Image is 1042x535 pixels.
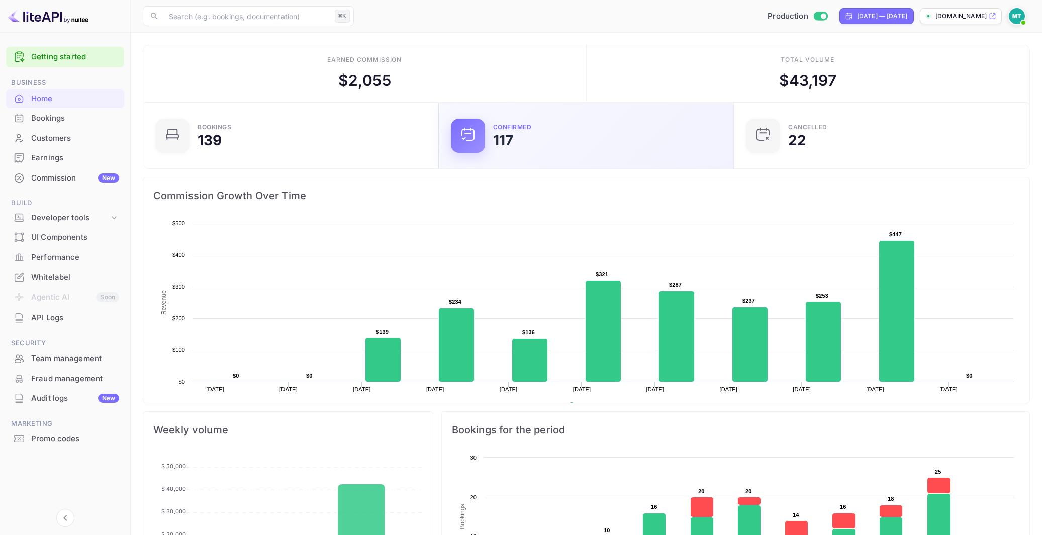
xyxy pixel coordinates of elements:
[6,418,124,429] span: Marketing
[172,220,185,226] text: $500
[153,422,423,438] span: Weekly volume
[31,152,119,164] div: Earnings
[788,133,806,147] div: 22
[604,527,610,533] text: 10
[6,429,124,449] div: Promo codes
[6,429,124,448] a: Promo codes
[161,485,186,492] tspan: $ 40,000
[198,133,222,147] div: 139
[31,272,119,283] div: Whitelabel
[160,290,167,315] text: Revenue
[6,148,124,167] a: Earnings
[6,267,124,286] a: Whitelabel
[6,228,124,246] a: UI Components
[98,173,119,183] div: New
[6,308,124,328] div: API Logs
[866,386,884,392] text: [DATE]
[31,252,119,263] div: Performance
[426,386,444,392] text: [DATE]
[939,386,958,392] text: [DATE]
[6,89,124,109] div: Home
[6,47,124,67] div: Getting started
[651,504,657,510] text: 16
[966,373,973,379] text: $0
[327,55,402,64] div: Earned commission
[6,77,124,88] span: Business
[857,12,907,21] div: [DATE] — [DATE]
[793,386,811,392] text: [DATE]
[522,329,535,335] text: $136
[335,10,350,23] div: ⌘K
[6,338,124,349] span: Security
[781,55,834,64] div: Total volume
[6,389,124,407] a: Audit logsNew
[6,267,124,287] div: Whitelabel
[493,133,513,147] div: 117
[578,402,604,409] text: Revenue
[935,469,941,475] text: 25
[6,349,124,369] div: Team management
[338,69,391,92] div: $ 2,055
[816,293,828,299] text: $253
[719,386,737,392] text: [DATE]
[470,455,477,461] text: 30
[6,209,124,227] div: Developer tools
[172,284,185,290] text: $300
[31,51,119,63] a: Getting started
[163,6,331,26] input: Search (e.g. bookings, documentation)
[935,12,987,21] p: [DOMAIN_NAME]
[172,252,185,258] text: $400
[31,353,119,365] div: Team management
[596,271,608,277] text: $321
[458,504,465,529] text: Bookings
[376,329,389,335] text: $139
[449,299,462,305] text: $234
[31,172,119,184] div: Commission
[98,394,119,403] div: New
[6,248,124,266] a: Performance
[279,386,298,392] text: [DATE]
[6,369,124,388] a: Fraud management
[646,386,665,392] text: [DATE]
[788,124,827,130] div: CANCELLED
[56,509,74,527] button: Collapse navigation
[745,488,752,494] text: 20
[6,369,124,389] div: Fraud management
[888,496,894,502] text: 18
[470,494,477,500] text: 20
[6,308,124,327] a: API Logs
[178,379,185,385] text: $0
[889,231,902,237] text: $447
[31,133,119,144] div: Customers
[31,113,119,124] div: Bookings
[31,433,119,445] div: Promo codes
[840,504,846,510] text: 16
[172,315,185,321] text: $200
[6,198,124,209] span: Build
[31,312,119,324] div: API Logs
[764,11,831,22] div: Switch to Sandbox mode
[573,386,591,392] text: [DATE]
[172,347,185,353] text: $100
[6,129,124,148] div: Customers
[161,508,186,515] tspan: $ 30,000
[31,232,119,243] div: UI Components
[31,393,119,404] div: Audit logs
[6,228,124,247] div: UI Components
[6,148,124,168] div: Earnings
[8,8,88,24] img: LiteAPI logo
[31,373,119,385] div: Fraud management
[161,463,186,470] tspan: $ 50,000
[206,386,224,392] text: [DATE]
[6,109,124,128] div: Bookings
[6,248,124,267] div: Performance
[306,373,313,379] text: $0
[779,69,836,92] div: $ 43,197
[6,89,124,108] a: Home
[6,109,124,127] a: Bookings
[31,212,109,224] div: Developer tools
[768,11,808,22] span: Production
[6,349,124,368] a: Team management
[6,168,124,187] a: CommissionNew
[233,373,239,379] text: $0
